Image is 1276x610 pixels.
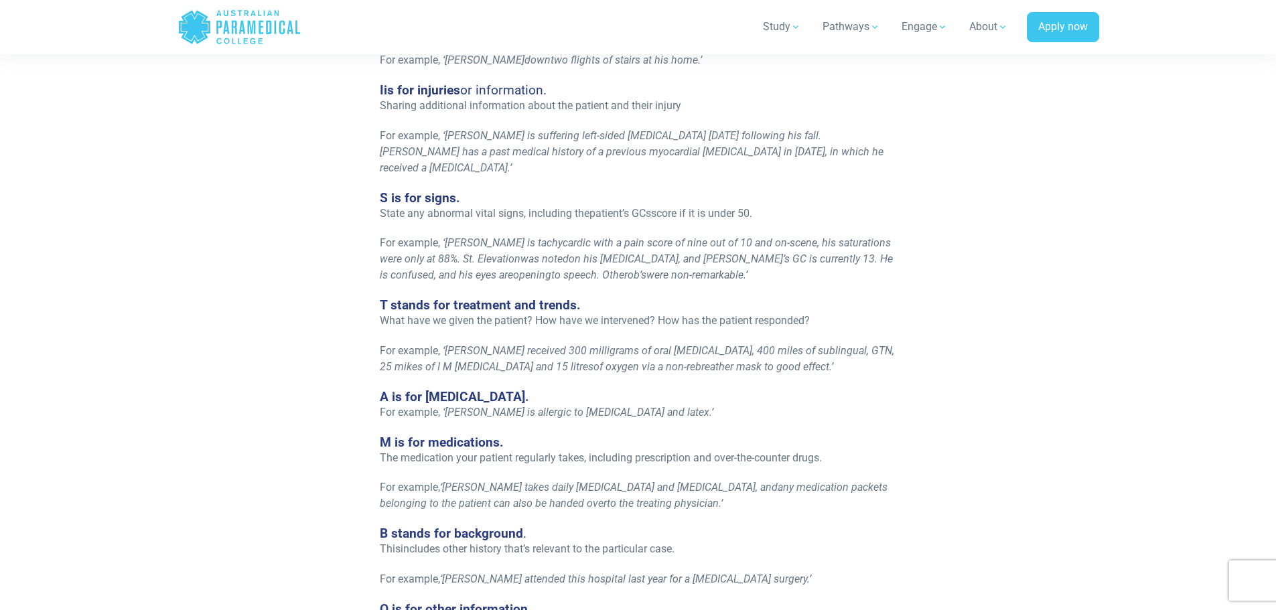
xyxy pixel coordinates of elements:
span: ’ [700,54,702,66]
span: ‘ [443,236,445,249]
span: For example, [380,481,440,493]
span: [PERSON_NAME] is allergic to [MEDICAL_DATA] and latex [445,406,709,418]
span: For example, [380,406,440,418]
span: ‘ [443,344,445,357]
span: M is for medications. [380,435,504,450]
span: State any abnormal vital signs, including the [380,207,589,220]
span: patient’s [589,207,629,220]
span: For example, [380,129,440,142]
span: I [380,82,384,98]
span: includes other history that’s relevant to the particular case. [401,542,675,555]
span: [PERSON_NAME] [445,54,524,66]
span: The medication your patient regularly takes, including prescription and over-the-counter drugs. [380,451,822,464]
span: S is for signs. [380,190,460,206]
span: Sharing additional information about the patient and their injury [380,99,681,112]
span: [PERSON_NAME] is tachycardic with a pain score of nine out of 10 and on-scene, his saturations we... [380,236,891,265]
a: Pathways [814,8,888,46]
span: [PERSON_NAME] is suffering left-sided [MEDICAL_DATA] [DATE] following his fall. [PERSON_NAME] has... [380,129,883,174]
span: was noted [520,252,569,265]
a: Engage [894,8,956,46]
span: GCs [632,207,651,220]
span: ‘[PERSON_NAME] attended this hospital last year for a [MEDICAL_DATA] surgery.’ [440,573,811,585]
span: to speech. Other [551,269,628,281]
span: were non-remarkable [646,269,743,281]
span: to the treating physician.’ [607,497,723,510]
span: [PERSON_NAME] received 300 milligrams of oral [MEDICAL_DATA], 400 miles of sublingual, GTN, 25 mi... [380,344,894,373]
span: What have we given the patient? How have we intervened? How has the patient responded? [380,314,810,327]
span: For example, [380,54,440,66]
span: down [524,54,551,66]
a: Apply now [1027,12,1099,43]
span: .’ [709,406,713,418]
span: or information. [460,82,547,98]
span: For example, [380,344,440,357]
a: Study [755,8,809,46]
a: Australian Paramedical College [178,5,301,49]
span: .’ [829,360,833,373]
span: ‘ [443,406,445,418]
span: . [523,526,526,541]
span: ‘ [443,129,445,142]
span: ‘ [443,54,445,66]
a: About [961,8,1016,46]
span: For example, [380,236,440,249]
span: is for injuries [384,82,460,98]
span: .’ [743,269,748,281]
span: ob’s [628,269,646,281]
span: This [380,542,401,555]
span: of oxygen via a non-rebreather mask to good effect [593,360,829,373]
span: A is for [MEDICAL_DATA]. [380,389,529,404]
span: two flights of stairs at his home. [551,54,700,66]
span: For example, [380,573,440,585]
span: T stands for treatment and trends. [380,297,581,313]
span: on his [MEDICAL_DATA], and [PERSON_NAME]’s GC is currently 13. He is confused, and his eyes are [380,252,893,281]
span: ‘[PERSON_NAME] takes daily [MEDICAL_DATA] and [MEDICAL_DATA], and [440,481,778,493]
span: score if it is under 50. [651,207,752,220]
span: B stands for background [380,526,523,541]
span: .’ [508,161,512,174]
span: opening [513,269,551,281]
